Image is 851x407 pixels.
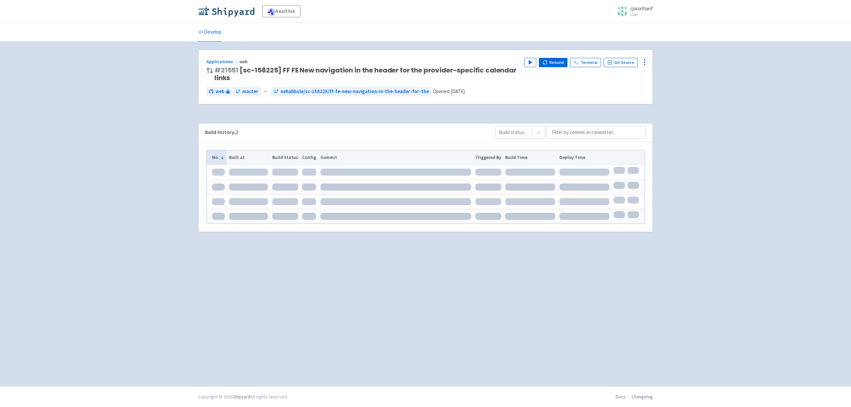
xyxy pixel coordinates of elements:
button: Play [524,58,536,67]
a: healthie [262,5,301,17]
th: Build Time [503,150,557,165]
th: Triggered By [473,150,503,165]
a: nehabhole/sc-158225/ff-fe-new-navigation-in-the-header-for-the [271,87,431,96]
div: Build History [205,129,485,136]
span: ← [264,88,269,95]
th: Built at [227,150,270,165]
a: Develop [198,23,221,42]
span: [sc-158225] FF FE New navigation in the header for the provider-specific calendar links [214,67,519,82]
a: cjonathanf User [613,6,653,17]
a: Shipyard [233,394,250,400]
th: Commit [318,150,473,165]
div: Copyright © 2025 All rights reserved. [198,393,288,400]
a: master [233,87,261,96]
span: web [239,59,249,65]
a: #21551 [214,66,238,75]
span: nehabhole/sc-158225/ff-fe-new-navigation-in-the-header-for-the [281,88,429,95]
button: Rebuild [539,58,567,67]
a: Applications [206,59,239,65]
time: [DATE] [450,88,465,94]
span: cjonathanf [630,5,653,12]
span: web [215,88,224,95]
a: Terminal [570,58,601,67]
small: User [630,12,653,17]
input: Filter by commit or committer... [546,126,646,139]
th: Deploy Time [557,150,612,165]
a: Docs [616,394,626,400]
th: Build Status [270,150,300,165]
img: Shipyard logo [198,6,254,17]
button: No. [212,154,225,161]
a: Git Source [604,58,638,67]
a: Changelog [632,394,653,400]
th: Config [300,150,318,165]
span: Opened [433,88,465,94]
a: web [206,87,232,96]
span: master [242,88,258,95]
